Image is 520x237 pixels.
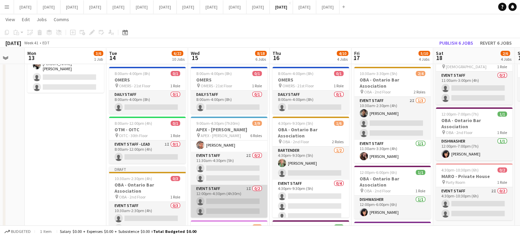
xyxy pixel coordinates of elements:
app-job-card: 10:30am-3:30pm (5h)2/4OBA - Ontario Bar Association OBA - 2nd Floor2 RolesEvent Staff2I1/310:30am... [354,67,431,163]
app-job-card: 9:00am-4:30pm (7h30m)3/9APEX - [PERSON_NAME] APEX - [PERSON_NAME]6 Roles Supervisor1/110:00am-4:3... [191,117,267,218]
h3: OBA - Ontario Bar Association [354,77,431,89]
span: 0/1 [171,121,180,126]
span: 0/2 [497,167,507,173]
span: 4/10 [337,51,348,56]
app-job-card: 12:00pm-7:00pm (7h)1/1OBA - Ontario Bar Association OBA - 2nd Floor1 RoleDishwasher1/112:00pm-7:0... [436,107,512,161]
span: 5:00pm-10:00pm (5h) [278,224,315,229]
span: Sat [436,50,443,56]
span: 2/4 [416,71,425,76]
span: OBA - 2nd Floor [364,188,391,193]
app-card-role: Daily Staff0/18:00am-4:00pm (8h) [272,91,349,114]
button: [DATE] [84,0,107,14]
button: Revert 6 jobs [477,39,515,47]
span: 8:00am-4:00pm (8h) [278,71,314,76]
h3: OMERS [272,77,349,83]
div: 1 Job [94,57,103,62]
span: OITC - 30th Floor [119,133,148,138]
button: [DATE] [61,0,84,14]
h3: OMERS [191,77,267,83]
div: Salary $0.00 + Expenses $0.00 + Subsistence $0.00 = [60,229,196,234]
app-card-role: Event Staff2I1/38:30am-3:00pm (6h30m)[PERSON_NAME] [PERSON_NAME] [27,49,104,94]
button: [DATE] [316,0,339,14]
app-job-card: 8:00am-4:00pm (8h)0/1OMERS OMERS - 21st Floor1 RoleDaily Staff0/18:00am-4:00pm (8h) [272,67,349,114]
span: 0/1 [334,71,344,76]
div: Draft [109,166,186,172]
button: [DATE] [107,0,130,14]
span: Total Budgeted $0.00 [153,229,196,234]
h3: OBA - Ontario Bar Association [109,182,186,194]
span: 1 Role [170,194,180,199]
button: [DATE] [177,0,200,14]
span: 8:00am-4:00pm (8h) [196,71,232,76]
app-card-role: Daily Staff0/18:00am-4:00pm (8h) [109,91,186,114]
app-job-card: 8:00am-12:00pm (4h)0/1OTM - OITC OITC - 30th Floor1 RoleEvent Staff - Lead1I0/18:00am-12:00pm (4h) [109,117,186,164]
span: 2/6 [501,51,510,56]
span: 1/1 [334,224,344,229]
span: OMERS - 21st Floor [119,83,150,88]
div: 4 Jobs [419,57,430,62]
span: 3/9 [252,121,262,126]
span: 10:30am-3:30pm (5h) [360,71,397,76]
span: Mon [27,50,36,56]
span: 10:30am-2:30pm (4h) [115,176,152,181]
span: Week 41 [23,40,40,45]
app-card-role: Event Staff0/211:00am-3:00pm (4h) [436,72,512,105]
span: 1/1 [497,112,507,117]
div: 4:30pm-9:30pm (5h)1/6OBA - Ontario Bar Association OBA - 2nd Floor2 RolesBartender1/24:30pm-9:30p... [272,117,349,218]
app-card-role: Bartender1/24:30pm-9:30pm (5h)[PERSON_NAME] [272,147,349,180]
span: Edit [22,16,30,23]
span: 1 Role [497,130,507,135]
span: 1 Role [497,64,507,69]
span: 17 [353,54,360,62]
span: 16 [271,54,281,62]
span: Budgeted [11,229,31,234]
app-card-role: Daily Staff0/18:00am-4:00pm (8h) [191,91,267,114]
button: [DATE] [246,0,270,14]
span: 3/6 [94,51,103,56]
app-card-role: Dishwasher1/112:00pm-6:00pm (6h)[PERSON_NAME] [354,196,431,219]
span: OBA - 2nd Floor [446,130,472,135]
button: [DATE] [154,0,177,14]
a: View [3,15,18,24]
app-card-role: Event Staff1/111:30am-3:30pm (4h)[PERSON_NAME] [354,140,431,163]
a: Comms [51,15,72,24]
app-job-card: 8:00am-4:00pm (8h)0/1OMERS OMERS - 21st Floor1 RoleDaily Staff0/18:00am-4:00pm (8h) [191,67,267,114]
div: [DATE] [5,40,21,46]
span: OMERS - 21st Floor [282,83,314,88]
button: [DATE] [223,0,246,14]
span: Thu [272,50,281,56]
h3: OBA - Ontario Bar Association [354,176,431,188]
span: 2 Roles [414,89,425,94]
div: 4 Jobs [501,57,511,62]
div: 4 Jobs [337,57,348,62]
span: 6/22 [172,51,183,56]
div: 10 Jobs [172,57,185,62]
span: 2 Roles [332,139,344,144]
span: 1 Role [415,188,425,193]
app-job-card: 11:00am-3:00pm (4h)0/2[DEMOGRAPHIC_DATA] [DEMOGRAPHIC_DATA]1 RoleEvent Staff0/211:00am-3:00pm (4h) [436,48,512,105]
span: 1 Role [252,83,262,88]
span: Comms [54,16,69,23]
span: 5/10 [418,51,430,56]
div: EDT [42,40,50,45]
div: 4:30pm-10:30pm (6h)0/2MARO - Private House Party Room1 RoleEvent Staff2I0/24:30pm-10:30pm (6h) [436,163,512,220]
span: OBA - 2nd Floor [364,89,391,94]
app-job-card: 12:00pm-6:00pm (6h)1/1OBA - Ontario Bar Association OBA - 2nd Floor1 RoleDishwasher1/112:00pm-6:0... [354,166,431,219]
app-card-role: Event Staff - Lead1I0/18:00am-12:00pm (4h) [109,140,186,164]
a: Edit [19,15,32,24]
span: Tue [109,50,117,56]
h3: OTM - OITC [109,127,186,133]
div: 6 Jobs [255,57,266,62]
h3: OBA - Ontario Bar Association [436,117,512,130]
span: 8:00am-4:00pm (8h) [115,71,150,76]
button: [DATE] [14,0,37,14]
span: 0/1 [171,71,180,76]
span: 1/1 [416,170,425,175]
span: 4:30pm-9:30pm (5h) [278,121,313,126]
span: 12:00pm-7:00pm (7h) [441,112,479,117]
